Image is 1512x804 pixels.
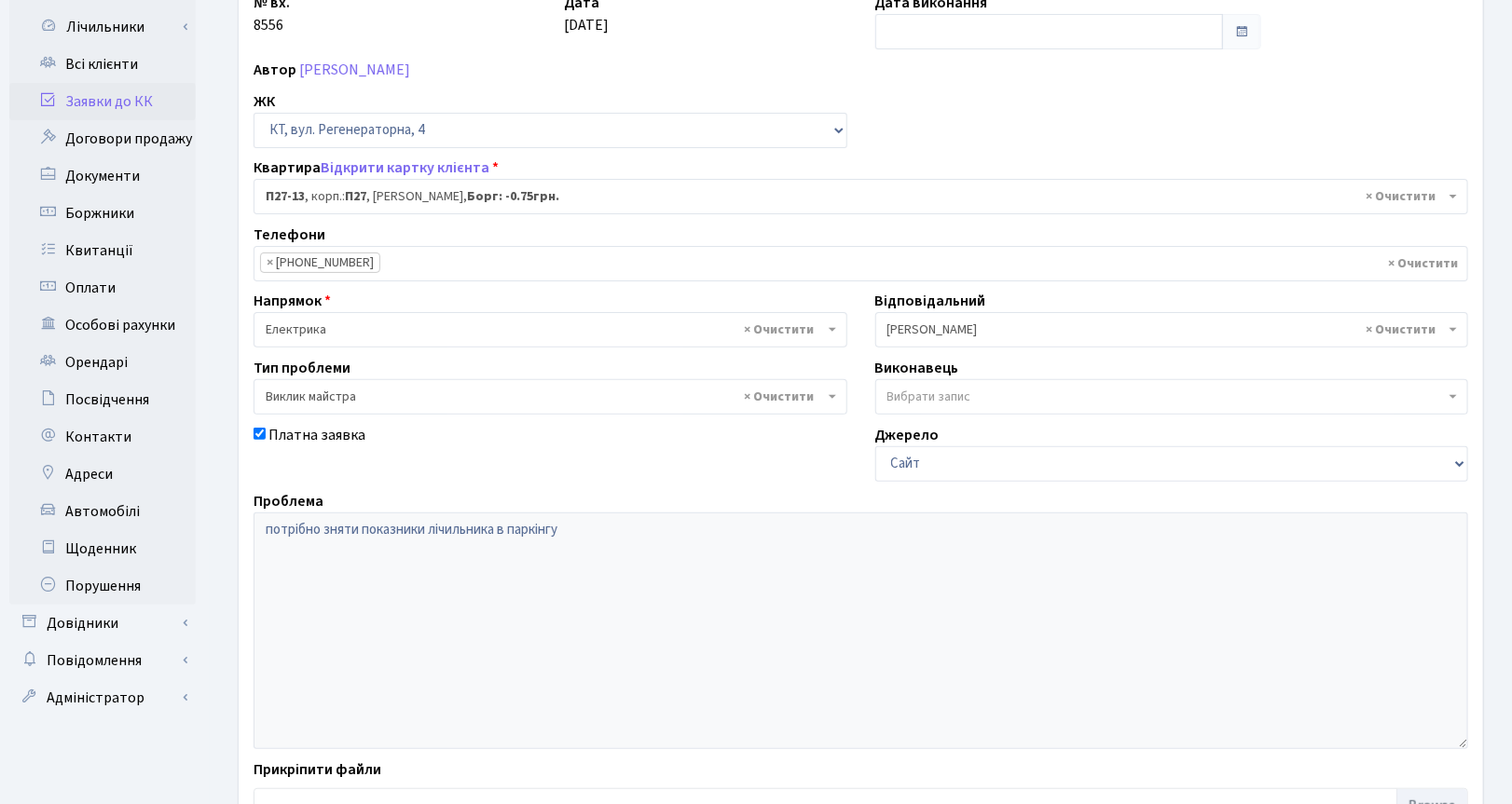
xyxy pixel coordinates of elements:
span: Корчун А. А. [875,312,1469,347]
label: ЖК [254,90,275,113]
span: <b>П27-13</b>, корп.: <b>П27</b>, Боброва Катерина Вадимівна, <b>Борг: -0.75грн.</b> [266,187,1445,206]
span: Виклик майстра [254,379,847,415]
a: Боржники [9,195,196,232]
span: Корчун А. А. [887,320,1446,339]
a: Повідомлення [9,642,196,679]
span: Видалити всі елементи [745,320,815,339]
a: Договори продажу [9,120,196,157]
span: Вибрати запис [887,388,971,406]
span: Видалити всі елементи [1366,320,1436,339]
label: Автор [254,59,296,81]
a: Адміністратор [9,679,196,716]
a: Особові рахунки [9,307,196,344]
label: Прикріпити файли [254,758,381,781]
a: Квитанції [9,232,196,269]
span: Електрика [266,320,824,339]
a: Документи [9,157,196,195]
a: Лічильники [21,8,196,46]
label: Тип проблеми [254,357,351,379]
a: Всі клієнти [9,46,196,83]
a: Порушення [9,567,196,605]
label: Проблема [254,490,323,512]
label: Напрямок [254,290,331,312]
span: <b>П27-13</b>, корп.: <b>П27</b>, Боброва Катерина Вадимівна, <b>Борг: -0.75грн.</b> [254,179,1468,214]
li: (050) 144-00-27 [260,252,380,273]
a: Автомобілі [9,493,196,530]
label: Телефони [254,224,325,246]
a: Оплати [9,269,196,307]
textarea: потрібно зняти показники лічильника в паркінгу [254,512,1468,749]
label: Джерело [875,424,940,446]
a: Контакти [9,418,196,456]
label: Квартира [254,157,499,179]
span: Видалити всі елементи [1388,254,1458,273]
a: Відкрити картку клієнта [321,157,489,178]
b: Борг: -0.75грн. [467,187,559,206]
a: Посвідчення [9,381,196,418]
label: Відповідальний [875,290,986,312]
b: П27 [345,187,366,206]
span: × [267,253,273,272]
a: Довідники [9,605,196,642]
span: Видалити всі елементи [745,388,815,406]
b: П27-13 [266,187,305,206]
label: Виконавець [875,357,959,379]
span: Електрика [254,312,847,347]
span: Виклик майстра [266,388,824,406]
a: Орендарі [9,344,196,381]
label: Платна заявка [268,424,365,446]
a: Щоденник [9,530,196,567]
a: Заявки до КК [9,83,196,120]
a: [PERSON_NAME] [299,60,410,80]
a: Адреси [9,456,196,493]
span: Видалити всі елементи [1366,187,1436,206]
